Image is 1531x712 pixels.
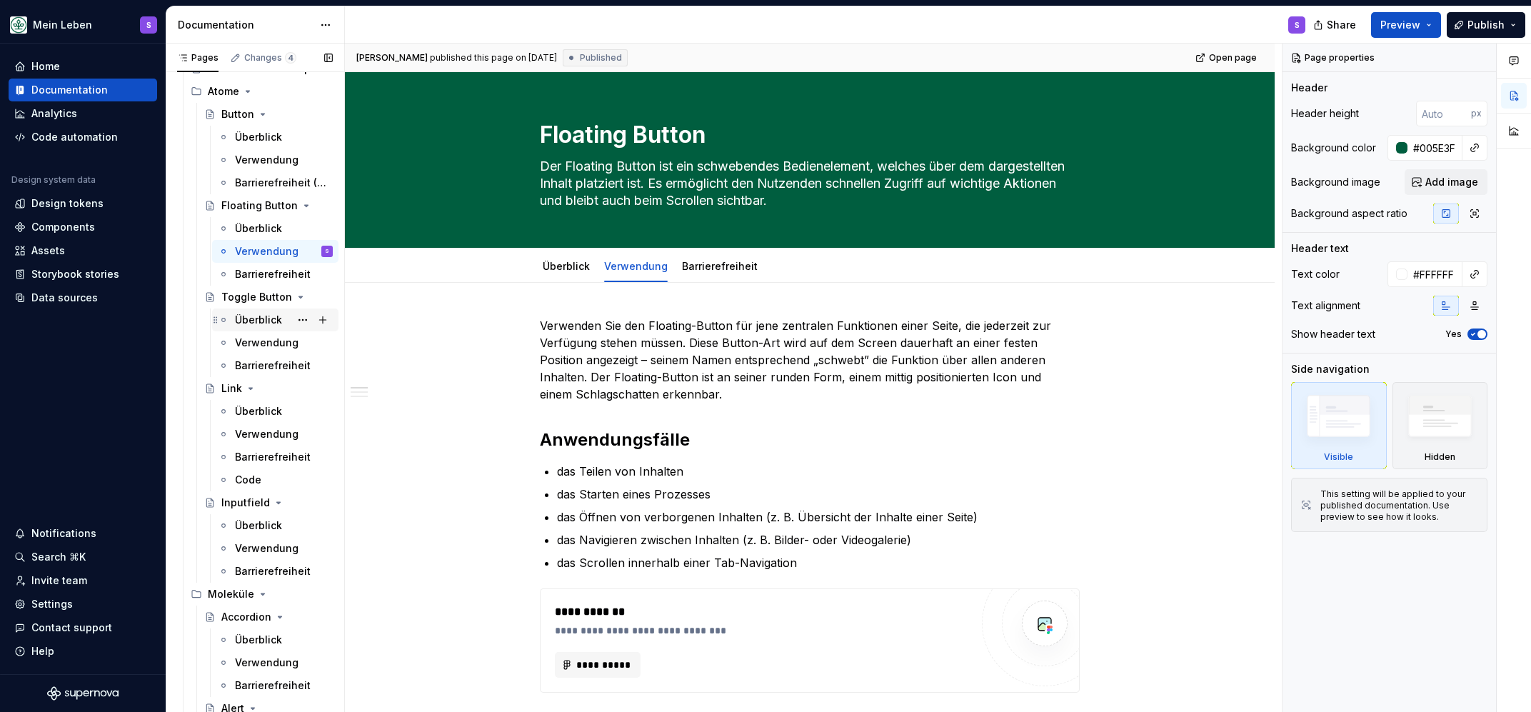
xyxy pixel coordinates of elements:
[1425,175,1478,189] span: Add image
[31,291,98,305] div: Data sources
[235,656,298,670] div: Verwendung
[10,16,27,34] img: df5db9ef-aba0-4771-bf51-9763b7497661.png
[9,79,157,101] a: Documentation
[537,251,596,281] div: Überblick
[1416,101,1471,126] input: Auto
[1291,362,1370,376] div: Side navigation
[9,192,157,215] a: Design tokens
[557,531,1080,548] p: das Navigieren zwischen Inhalten (z. B. Bilder- oder Videogalerie)
[47,686,119,701] svg: Supernova Logo
[221,199,298,213] div: Floating Button
[1291,175,1380,189] div: Background image
[235,541,298,556] div: Verwendung
[1407,261,1462,287] input: Auto
[1291,327,1375,341] div: Show header text
[1191,48,1263,68] a: Open page
[540,428,1080,451] h2: Anwendungsfälle
[31,526,96,541] div: Notifications
[1371,12,1441,38] button: Preview
[221,496,270,510] div: Inputfield
[1467,18,1505,32] span: Publish
[177,52,219,64] div: Pages
[543,260,590,272] a: Überblick
[31,550,86,564] div: Search ⌘K
[212,217,338,240] a: Überblick
[212,651,338,674] a: Verwendung
[199,377,338,400] a: Link
[1445,329,1462,340] label: Yes
[221,107,254,121] div: Button
[185,583,338,606] div: Moleküle
[31,573,87,588] div: Invite team
[235,450,311,464] div: Barrierefreiheit
[537,155,1077,213] textarea: Der Floating Button ist ein schwebendes Bedienelement, welches über dem dargestellten Inhalt plat...
[146,19,151,31] div: S
[212,309,338,331] a: Überblick
[199,194,338,217] a: Floating Button
[580,52,622,64] span: Published
[199,606,338,628] a: Accordion
[537,118,1077,152] textarea: Floating Button
[199,286,338,309] a: Toggle Button
[212,446,338,468] a: Barrierefreiheit
[235,267,311,281] div: Barrierefreiheit
[356,52,428,64] span: [PERSON_NAME]
[235,358,311,373] div: Barrierefreiheit
[1405,169,1487,195] button: Add image
[1471,108,1482,119] p: px
[11,174,96,186] div: Design system data
[235,153,298,167] div: Verwendung
[540,317,1080,403] p: Verwenden Sie den Floating-Button für jene zentralen Funktionen einer Seite, die jederzeit zur Ve...
[244,52,296,64] div: Changes
[31,220,95,234] div: Components
[31,130,118,144] div: Code automation
[1425,451,1455,463] div: Hidden
[557,554,1080,571] p: das Scrollen innerhalb einer Tab-Navigation
[604,260,668,272] a: Verwendung
[430,52,557,64] div: published this page on [DATE]
[212,263,338,286] a: Barrierefreiheit
[9,102,157,125] a: Analytics
[235,427,298,441] div: Verwendung
[285,52,296,64] span: 4
[235,130,282,144] div: Überblick
[1291,206,1407,221] div: Background aspect ratio
[208,84,239,99] div: Atome
[31,83,108,97] div: Documentation
[235,473,261,487] div: Code
[1306,12,1365,38] button: Share
[9,569,157,592] a: Invite team
[9,126,157,149] a: Code automation
[208,587,254,601] div: Moleküle
[33,18,92,32] div: Mein Leben
[9,546,157,568] button: Search ⌘K
[1392,382,1488,469] div: Hidden
[1291,382,1387,469] div: Visible
[212,514,338,537] a: Überblick
[199,103,338,126] a: Button
[1291,81,1327,95] div: Header
[9,640,157,663] button: Help
[212,149,338,171] a: Verwendung
[1447,12,1525,38] button: Publish
[1324,451,1353,463] div: Visible
[212,628,338,651] a: Überblick
[9,286,157,309] a: Data sources
[325,244,329,259] div: S
[178,18,313,32] div: Documentation
[598,251,673,281] div: Verwendung
[1209,52,1257,64] span: Open page
[1291,241,1349,256] div: Header text
[1380,18,1420,32] span: Preview
[1291,267,1340,281] div: Text color
[235,564,311,578] div: Barrierefreiheit
[221,610,271,624] div: Accordion
[235,404,282,418] div: Überblick
[676,251,763,281] div: Barrierefreiheit
[235,313,282,327] div: Überblick
[1320,488,1478,523] div: This setting will be applied to your published documentation. Use preview to see how it looks.
[31,196,104,211] div: Design tokens
[185,80,338,103] div: Atome
[235,518,282,533] div: Überblick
